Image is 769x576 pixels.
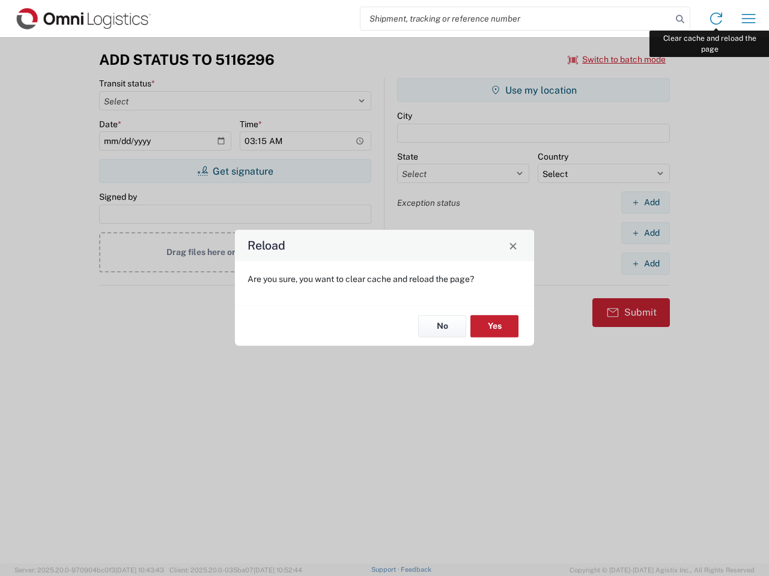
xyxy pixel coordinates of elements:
p: Are you sure, you want to clear cache and reload the page? [248,274,521,284]
button: Close [505,237,521,254]
button: No [418,315,466,337]
input: Shipment, tracking or reference number [360,7,672,30]
h4: Reload [248,237,285,254]
button: Yes [470,315,518,337]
